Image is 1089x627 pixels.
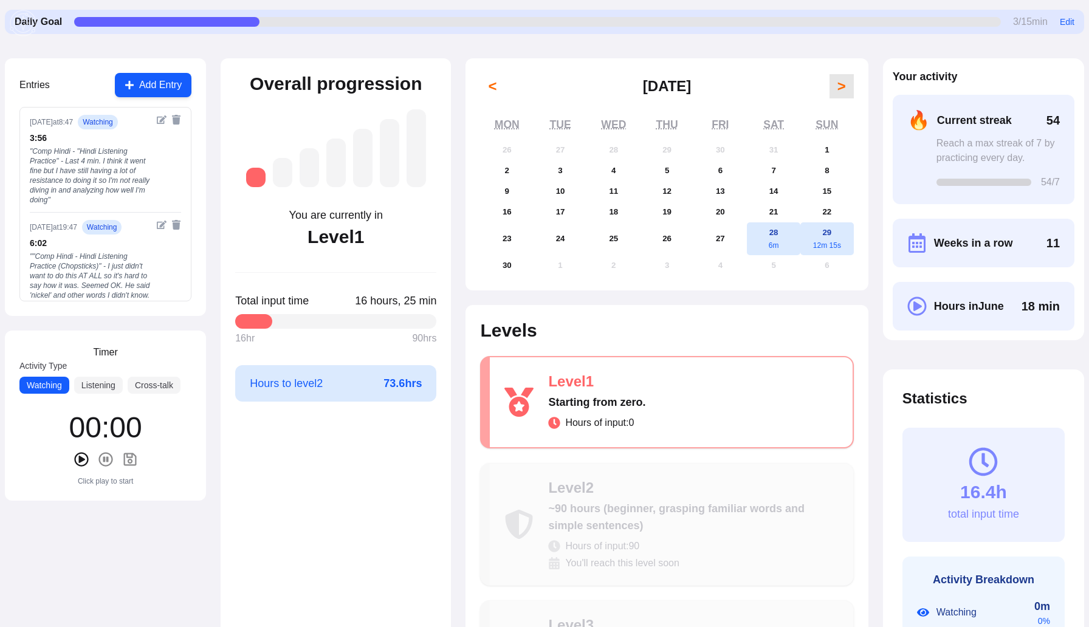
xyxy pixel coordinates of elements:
[716,145,725,154] abbr: May 30, 2025
[822,187,831,196] abbr: June 15, 2025
[816,118,838,131] abbr: Sunday
[934,235,1013,252] span: Weeks in a row
[587,202,641,222] button: June 18, 2025
[822,228,831,237] abbr: June 29, 2025
[907,109,930,131] span: 🔥
[902,389,1065,408] h2: Statistics
[609,145,618,154] abbr: May 28, 2025
[383,375,422,392] span: 73.6 hrs
[480,202,534,222] button: June 16, 2025
[30,146,152,205] div: " Comp Hindi - "Hindi Listening Practice" - Last 4 min. I think it went fine but I have still hav...
[718,166,723,175] abbr: June 6, 2025
[893,68,1074,85] h2: Your activity
[565,416,634,430] span: Hours of input: 0
[1034,615,1050,627] div: 0 %
[937,112,1012,129] span: Current streak
[30,252,152,320] div: " "Comp Hindi - Hindi Listening Practice (Chopsticks)" - I just didn't want to do this AT ALL so ...
[641,181,694,202] button: June 12, 2025
[1046,112,1060,129] span: 54
[822,207,831,216] abbr: June 22, 2025
[480,181,534,202] button: June 9, 2025
[19,360,191,372] label: Activity Type
[747,140,800,160] button: May 31, 2025
[662,187,672,196] abbr: June 12, 2025
[693,222,747,255] button: June 27, 2025
[662,145,672,154] abbr: May 29, 2025
[128,377,180,394] button: Cross-talk
[656,118,678,131] abbr: Thursday
[609,207,618,216] abbr: June 18, 2025
[948,505,1019,522] div: total input time
[763,118,784,131] abbr: Saturday
[769,228,778,237] abbr: June 28, 2025
[250,73,422,95] h2: Overall progression
[93,345,117,360] h3: Timer
[480,222,534,255] button: June 23, 2025
[641,202,694,222] button: June 19, 2025
[115,73,191,97] button: Add Entry
[503,145,512,154] abbr: May 26, 2025
[157,220,167,230] button: Edit entry
[380,119,399,187] div: Level 6: ~1,750 hours (advanced, understanding native media with effort)
[548,478,838,498] div: Level 2
[936,136,1060,165] div: Reach a max streak of 7 by practicing every day.
[171,115,181,125] button: Delete entry
[558,261,562,270] abbr: July 1, 2025
[800,140,854,160] button: June 1, 2025
[747,255,800,276] button: July 5, 2025
[587,181,641,202] button: June 11, 2025
[960,481,1007,503] div: 16.4h
[716,187,725,196] abbr: June 13, 2025
[662,234,672,243] abbr: June 26, 2025
[74,377,123,394] button: Listening
[1013,15,1048,29] span: 3 / 15 min
[712,118,729,131] abbr: Friday
[19,78,50,92] h3: Entries
[769,145,778,154] abbr: May 31, 2025
[611,261,616,270] abbr: July 2, 2025
[800,160,854,181] button: June 8, 2025
[505,166,509,175] abbr: June 2, 2025
[30,117,73,127] div: [DATE] at 8:47
[769,187,778,196] abbr: June 14, 2025
[693,255,747,276] button: July 4, 2025
[1041,175,1060,190] span: 54 /7
[771,166,775,175] abbr: June 7, 2025
[825,166,829,175] abbr: June 8, 2025
[235,331,255,346] span: 16 hr
[934,298,1004,315] span: Hours in June
[480,74,504,98] button: <
[693,160,747,181] button: June 6, 2025
[157,115,167,125] button: Edit entry
[611,166,616,175] abbr: June 4, 2025
[587,222,641,255] button: June 25, 2025
[609,234,618,243] abbr: June 25, 2025
[556,234,565,243] abbr: June 24, 2025
[556,187,565,196] abbr: June 10, 2025
[5,5,41,41] img: menu
[825,261,829,270] abbr: July 6, 2025
[548,372,837,391] div: Level 1
[273,158,292,187] div: Level 2: ~90 hours (beginner, grasping familiar words and simple sentences)
[480,160,534,181] button: June 2, 2025
[503,234,512,243] abbr: June 23, 2025
[534,140,587,160] button: May 27, 2025
[246,168,266,187] div: Level 1: Starting from zero.
[307,226,364,248] div: Level 1
[488,77,496,96] span: <
[355,292,436,309] span: Click to toggle between decimal and time format
[601,118,626,131] abbr: Wednesday
[78,115,118,129] span: watching
[548,500,838,534] div: ~90 hours (beginner, grasping familiar words and simple sentences)
[747,202,800,222] button: June 21, 2025
[353,129,373,187] div: Level 5: ~1,050 hours (high intermediate, understanding most everyday content)
[747,222,800,255] button: June 28, 20256m
[30,222,77,232] div: [DATE] at 19:47
[837,77,846,96] span: >
[30,132,152,144] div: 3 : 56
[800,255,854,276] button: July 6, 2025
[556,207,565,216] abbr: June 17, 2025
[641,160,694,181] button: June 5, 2025
[503,261,512,270] abbr: June 30, 2025
[505,187,509,196] abbr: June 9, 2025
